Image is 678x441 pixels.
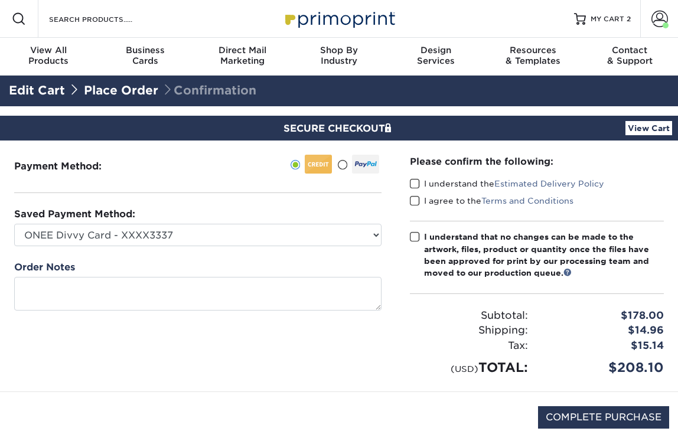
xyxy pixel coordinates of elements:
img: Primoprint [280,6,398,31]
h3: Payment Method: [14,161,125,172]
a: Terms and Conditions [481,196,573,205]
small: (USD) [451,364,478,374]
a: View Cart [625,121,672,135]
div: Services [387,45,484,66]
a: Resources& Templates [484,38,581,76]
a: Contact& Support [581,38,678,76]
div: I understand that no changes can be made to the artwork, files, product or quantity once the file... [424,231,664,279]
div: & Support [581,45,678,66]
div: Shipping: [401,323,537,338]
span: MY CART [591,14,624,24]
label: I agree to the [410,195,573,207]
span: Shop By [291,45,387,55]
a: DesignServices [387,38,484,76]
div: TOTAL: [401,358,537,377]
label: Order Notes [14,260,75,275]
div: Industry [291,45,387,66]
a: Direct MailMarketing [194,38,291,76]
span: Confirmation [162,83,256,97]
div: Marketing [194,45,291,66]
span: SECURE CHECKOUT [283,123,395,134]
div: $178.00 [537,308,673,324]
span: 2 [627,15,631,23]
input: COMPLETE PURCHASE [538,406,669,429]
a: Estimated Delivery Policy [494,179,604,188]
div: Subtotal: [401,308,537,324]
span: Design [387,45,484,55]
a: Place Order [84,83,158,97]
label: I understand the [410,178,604,190]
a: BusinessCards [97,38,194,76]
div: $208.10 [537,358,673,377]
div: Tax: [401,338,537,354]
span: Contact [581,45,678,55]
div: Please confirm the following: [410,155,664,168]
a: Edit Cart [9,83,65,97]
a: Shop ByIndustry [291,38,387,76]
span: Business [97,45,194,55]
span: Direct Mail [194,45,291,55]
div: Cards [97,45,194,66]
span: Resources [484,45,581,55]
input: SEARCH PRODUCTS..... [48,12,163,26]
div: & Templates [484,45,581,66]
div: $15.14 [537,338,673,354]
label: Saved Payment Method: [14,207,135,221]
div: $14.96 [537,323,673,338]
